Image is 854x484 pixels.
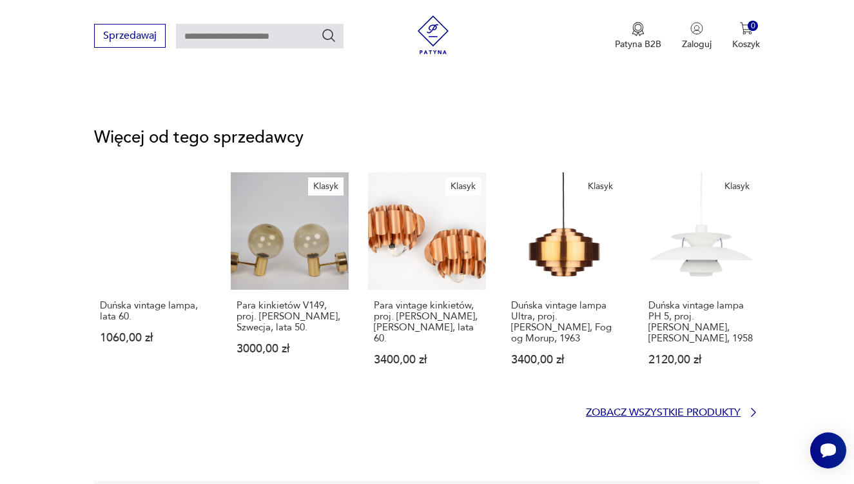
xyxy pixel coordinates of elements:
div: 0 [748,21,759,32]
p: 2120,00 zł [648,354,755,365]
p: Więcej od tego sprzedawcy [94,130,761,145]
a: Zobacz wszystkie produkty [586,406,760,419]
a: KlasykDuńska vintage lampa Ultra, proj. Jo Hammerborg, Fog og Morup, 1963Duńska vintage lampa Ult... [505,172,623,391]
p: Duńska vintage lampa Ultra, proj. [PERSON_NAME], Fog og Morup, 1963 [511,300,617,344]
p: 3000,00 zł [237,343,343,354]
p: Duńska vintage lampa PH 5, proj. [PERSON_NAME], [PERSON_NAME], 1958 [648,300,755,344]
img: Ikona medalu [632,22,645,36]
img: Patyna - sklep z meblami i dekoracjami vintage [414,15,452,54]
a: KlasykPara kinkietów V149, proj. Hans-Agne Jakobsson, Szwecja, lata 50.Para kinkietów V149, proj.... [231,172,349,391]
p: Para kinkietów V149, proj. [PERSON_NAME], Szwecja, lata 50. [237,300,343,333]
button: 0Koszyk [732,22,760,50]
p: 1060,00 zł [100,332,206,343]
p: Duńska vintage lampa, lata 60. [100,300,206,322]
button: Patyna B2B [615,22,661,50]
p: Zobacz wszystkie produkty [586,408,741,417]
p: Para vintage kinkietów, proj. [PERSON_NAME], [PERSON_NAME], lata 60. [374,300,480,344]
img: Ikonka użytkownika [690,22,703,35]
button: Zaloguj [682,22,712,50]
iframe: Smartsupp widget button [810,432,846,469]
p: Zaloguj [682,38,712,50]
button: Sprzedawaj [94,24,166,48]
a: Duńska vintage lampa, lata 60.Duńska vintage lampa, lata 60.1060,00 zł [94,172,212,391]
p: 3400,00 zł [511,354,617,365]
a: Sprzedawaj [94,32,166,41]
a: KlasykPara vintage kinkietów, proj. Thorsten Orrling, Hans-Agne Jakobsson, lata 60.Para vintage k... [368,172,486,391]
p: Patyna B2B [615,38,661,50]
img: Ikona koszyka [740,22,753,35]
button: Szukaj [321,28,336,43]
a: KlasykDuńska vintage lampa PH 5, proj. Poul Henningsen, Louis Poulsen, 1958Duńska vintage lampa P... [643,172,761,391]
p: 3400,00 zł [374,354,480,365]
a: Ikona medaluPatyna B2B [615,22,661,50]
p: Koszyk [732,38,760,50]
